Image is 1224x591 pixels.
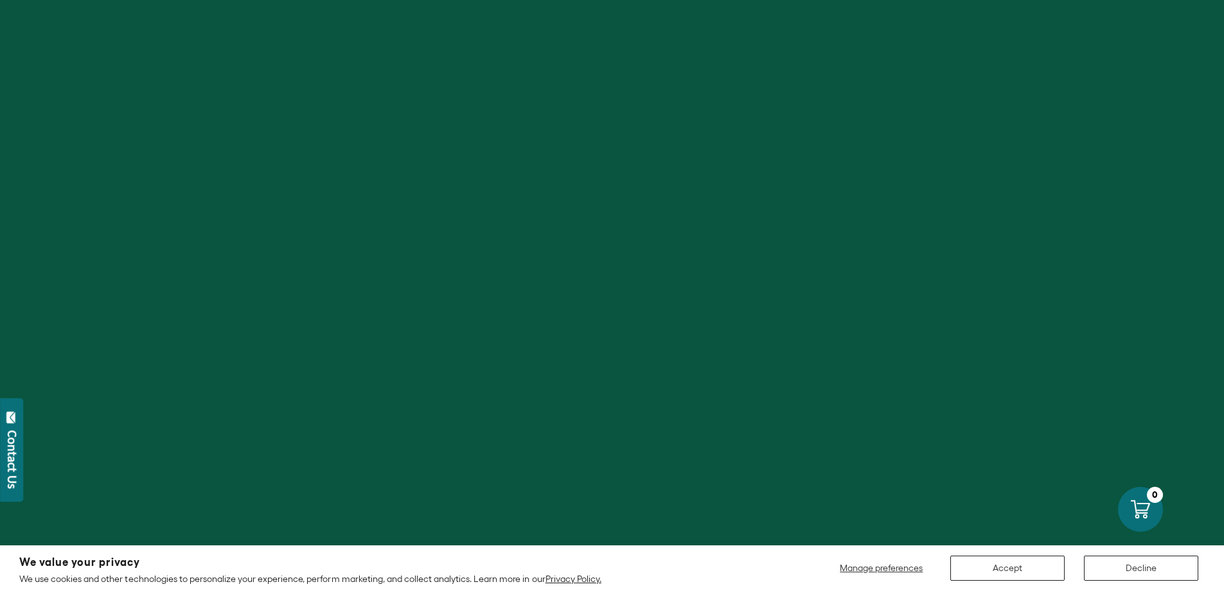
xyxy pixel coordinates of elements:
[1147,487,1163,503] div: 0
[19,557,601,568] h2: We value your privacy
[840,563,923,573] span: Manage preferences
[19,573,601,585] p: We use cookies and other technologies to personalize your experience, perform marketing, and coll...
[832,556,931,581] button: Manage preferences
[950,556,1065,581] button: Accept
[6,430,19,489] div: Contact Us
[1084,556,1198,581] button: Decline
[545,574,601,584] a: Privacy Policy.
